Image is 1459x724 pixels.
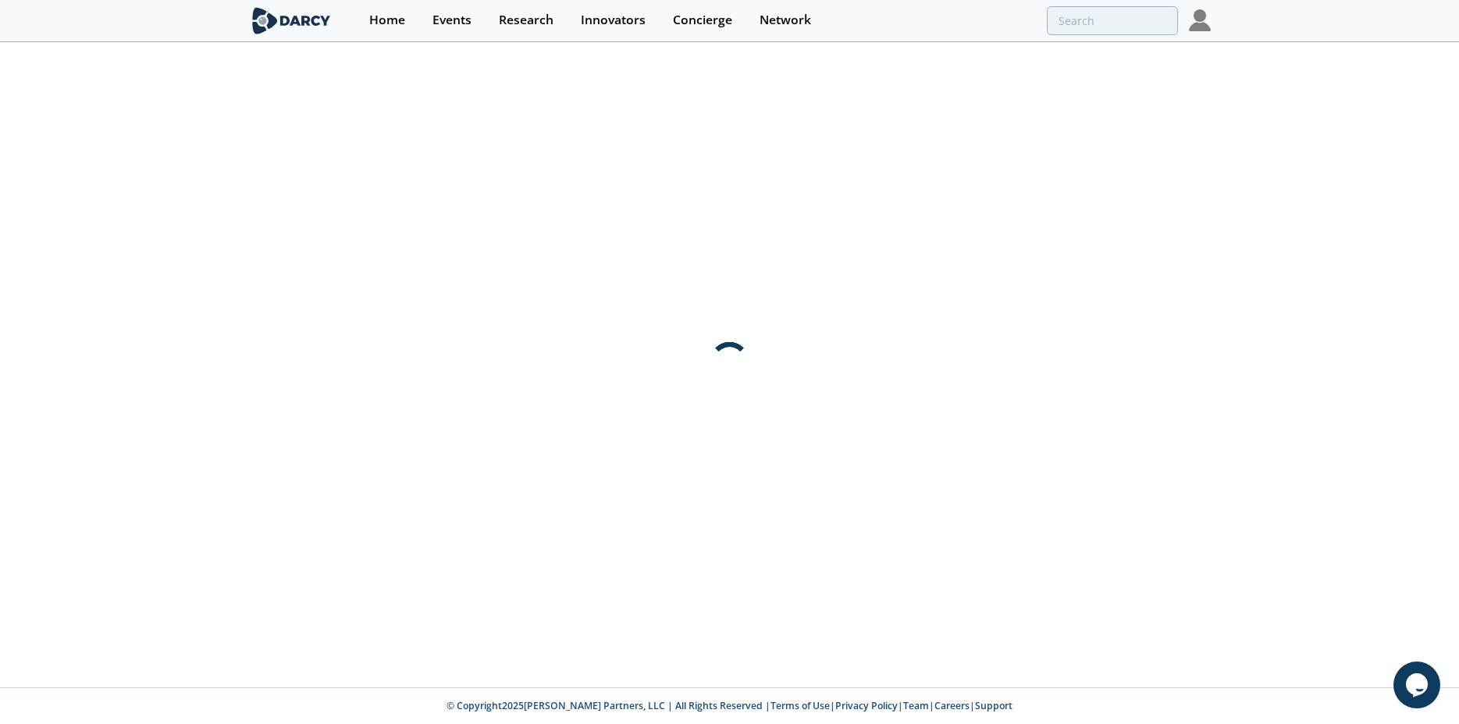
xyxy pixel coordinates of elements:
[1189,9,1211,31] img: Profile
[1047,6,1178,35] input: Advanced Search
[770,699,830,712] a: Terms of Use
[249,7,334,34] img: logo-wide.svg
[975,699,1012,712] a: Support
[1393,662,1443,708] iframe: chat widget
[835,699,898,712] a: Privacy Policy
[499,14,553,27] div: Research
[760,14,811,27] div: Network
[581,14,646,27] div: Innovators
[673,14,732,27] div: Concierge
[934,699,970,712] a: Careers
[369,14,405,27] div: Home
[903,699,929,712] a: Team
[152,699,1308,713] p: © Copyright 2025 [PERSON_NAME] Partners, LLC | All Rights Reserved | | | | |
[432,14,472,27] div: Events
